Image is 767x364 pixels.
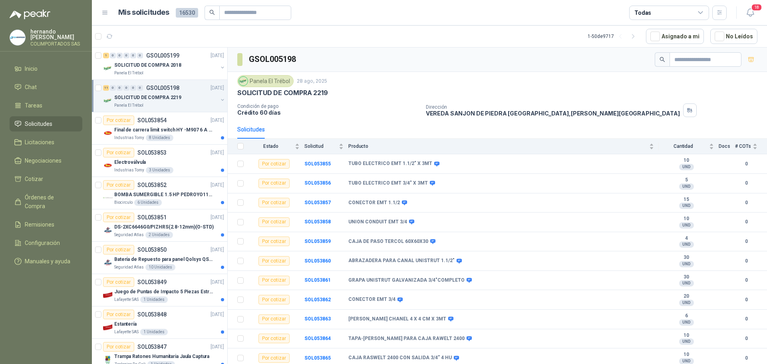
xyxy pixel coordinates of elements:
[103,51,226,76] a: 1 0 0 0 0 0 GSOL005199[DATE] Company LogoSOLICITUD DE COMPRA 2018Panela El Trébol
[659,197,714,203] b: 15
[258,295,290,304] div: Por cotizar
[659,139,719,154] th: Cantidad
[123,85,129,91] div: 0
[258,314,290,324] div: Por cotizar
[30,42,82,46] p: COLIMPORTADOS SAS
[137,85,143,91] div: 0
[118,7,169,18] h1: Mis solicitudes
[249,53,297,66] h3: GSOL005198
[348,355,452,361] b: CAJA RASWELT 2400 CON SALIDA 3/4” 4 HU
[735,199,757,207] b: 0
[426,104,680,110] p: Dirección
[137,182,167,188] p: SOL053852
[211,149,224,157] p: [DATE]
[258,217,290,227] div: Por cotizar
[348,139,659,154] th: Producto
[103,96,113,105] img: Company Logo
[176,8,198,18] span: 16530
[103,258,113,267] img: Company Logo
[743,6,757,20] button: 18
[10,61,82,76] a: Inicio
[103,225,113,235] img: Company Logo
[114,62,181,69] p: SOLICITUD DE COMPRA 2018
[258,198,290,207] div: Por cotizar
[137,247,167,253] p: SOL053850
[304,239,331,244] a: SOL053859
[237,125,265,134] div: Solicitudes
[10,254,82,269] a: Manuales y ayuda
[659,157,714,164] b: 10
[659,255,714,261] b: 30
[348,161,432,167] b: TUBO ELECTRICO EMT 1.1/2" X 3MT
[123,53,129,58] div: 0
[10,30,25,45] img: Company Logo
[140,329,168,335] div: 1 Unidades
[10,171,82,187] a: Cotizar
[237,103,419,109] p: Condición de pago
[679,183,694,190] div: UND
[92,145,227,177] a: Por cotizarSOL053853[DATE] Company LogoElectroválvulaIndustrias Tomy3 Unidades
[304,336,331,341] a: SOL053864
[117,53,123,58] div: 0
[237,109,419,116] p: Crédito 60 días
[114,126,214,134] p: Final de carrera limit switch HY -M907 6 A - 250 V a.c
[25,83,37,91] span: Chat
[103,53,109,58] div: 1
[110,53,116,58] div: 0
[679,300,694,306] div: UND
[103,342,134,352] div: Por cotizar
[710,29,757,44] button: No Leídos
[103,193,113,203] img: Company Logo
[348,200,400,206] b: CONECTOR EMT 1.1/2
[103,115,134,125] div: Por cotizar
[137,344,167,350] p: SOL053847
[659,216,714,222] b: 10
[735,276,757,284] b: 0
[137,215,167,220] p: SOL053851
[348,336,465,342] b: TAPA-[PERSON_NAME] PARA CAJA RAWELT 2400
[114,70,143,76] p: Panela El Trébol
[679,203,694,209] div: UND
[25,239,60,247] span: Configuración
[679,164,694,170] div: UND
[304,355,331,361] a: SOL053865
[679,222,694,229] div: UND
[114,94,181,101] p: SOLICITUD DE COMPRA 2219
[659,293,714,300] b: 20
[751,4,762,11] span: 18
[137,53,143,58] div: 0
[103,85,109,91] div: 11
[248,143,293,149] span: Estado
[348,219,407,225] b: UNION CONDUIT EMT 3/4
[258,256,290,266] div: Por cotizar
[103,322,113,332] img: Company Logo
[92,209,227,242] a: Por cotizarSOL053851[DATE] Company LogoDS-2XC6646G0/PIZHRS(2.8-12mm)(O-STD)Seguridad Atlas2 Unidades
[10,98,82,113] a: Tareas
[114,264,144,271] p: Seguridad Atlas
[735,143,751,149] span: # COTs
[146,135,173,141] div: 8 Unidades
[92,274,227,306] a: Por cotizarSOL053849[DATE] Company LogoJuego de Puntas de Impacto 5 Piezas Estrella PH2 de 2'' Za...
[679,261,694,267] div: UND
[304,180,331,186] a: SOL053856
[348,316,446,322] b: [PERSON_NAME] CHANEL 4 X 4 CM X 3MT
[92,112,227,145] a: Por cotizarSOL053854[DATE] Company LogoFinal de carrera limit switch HY -M907 6 A - 250 V a.cIndu...
[659,274,714,280] b: 30
[10,153,82,168] a: Negociaciones
[211,246,224,254] p: [DATE]
[114,167,144,173] p: Industrias Tomy
[258,179,290,188] div: Por cotizar
[660,57,665,62] span: search
[735,139,767,154] th: # COTs
[103,213,134,222] div: Por cotizar
[211,52,224,60] p: [DATE]
[117,85,123,91] div: 0
[114,353,209,360] p: Trampa Ratones Humanitaria Jaula Captura
[304,258,331,264] a: SOL053860
[304,277,331,283] a: SOL053861
[348,258,455,264] b: ABRAZADERA PARA CANAL UNISTRUT 1.1/2"
[679,241,694,248] div: UND
[10,10,50,19] img: Logo peakr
